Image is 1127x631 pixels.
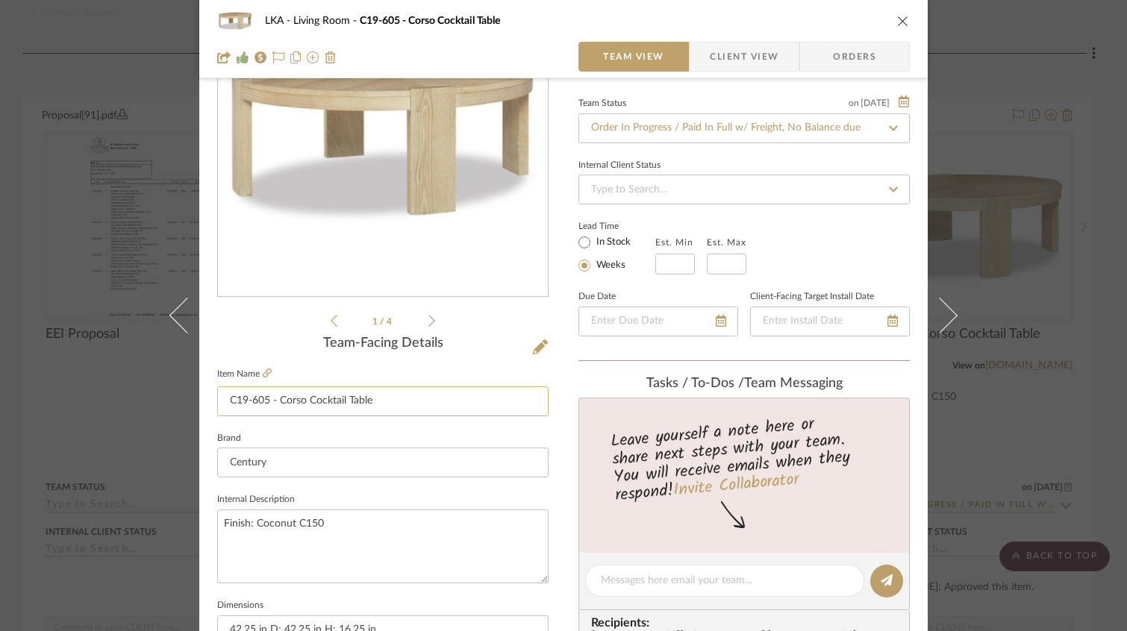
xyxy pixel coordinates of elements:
span: Orders [817,42,893,72]
div: Team Status [578,100,626,107]
input: Enter Install Date [750,307,910,336]
label: Est. Min [655,237,693,248]
input: Type to Search… [578,113,910,143]
label: Est. Max [707,237,746,248]
span: LKA [265,16,293,26]
span: 1 [372,317,380,326]
span: Tasks / To-Dos / [646,377,744,390]
label: Dimensions [217,602,263,609]
div: Internal Client Status [578,162,661,169]
input: Enter Item Name [217,386,549,416]
span: 4 [387,317,394,326]
label: In Stock [593,236,631,249]
input: Type to Search… [578,175,910,204]
div: Leave yourself a note here or share next steps with your team. You will receive emails when they ... [577,408,912,508]
span: Team View [603,42,664,72]
input: Enter Due Date [578,307,738,336]
label: Internal Description [217,496,295,503]
span: on [849,98,859,107]
label: Item Name [217,368,272,380]
div: Team-Facing Details [217,336,549,352]
img: a1705d6b-9eb9-4f7d-9da9-5b0ae6610d95_436x436.jpg [218,43,548,227]
label: Lead Time [578,219,655,233]
label: Brand [217,435,241,442]
mat-radio-group: Select item type [578,233,655,274]
label: Client-Facing Target Install Date [750,293,874,301]
label: Weeks [593,259,625,272]
span: Client View [710,42,778,72]
span: / [380,317,387,326]
button: close [896,14,910,28]
input: Enter Brand [217,448,549,477]
img: a1705d6b-9eb9-4f7d-9da9-5b0ae6610d95_48x40.jpg [217,6,253,36]
a: Invite Collaborator [672,467,800,504]
span: Living Room [293,16,360,26]
label: Due Date [578,293,616,301]
span: C19-605 - Corso Cocktail Table [360,16,500,26]
span: Recipients: [591,616,903,630]
div: team Messaging [578,376,910,392]
span: [DATE] [859,98,891,108]
img: Remove from project [325,51,337,63]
